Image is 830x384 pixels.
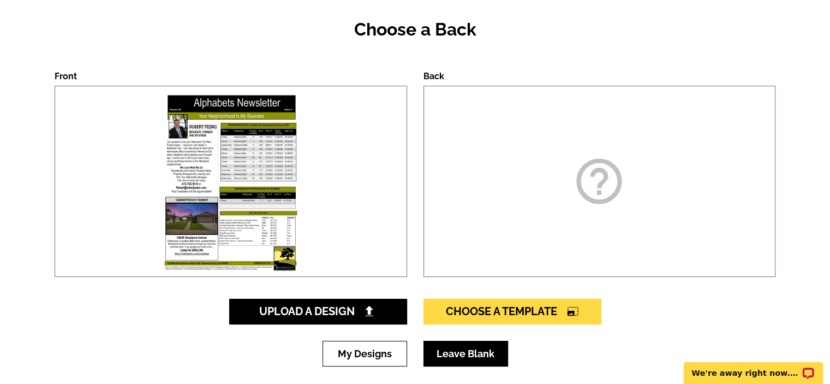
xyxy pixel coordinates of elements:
a: Choose A Templatephoto_size_select_large [423,299,601,324]
h2: Choose a Back [55,19,775,40]
i: help_outline [572,154,626,209]
span: Choose A Template [446,305,579,318]
label: Back [423,71,444,81]
a: Leave Blank [423,341,508,367]
a: Upload A Design [229,299,407,324]
img: large-thumb.jpg [157,86,304,276]
iframe: LiveChat chat widget [677,350,830,384]
span: Upload A Design [259,305,377,318]
label: Front [55,71,77,81]
a: My Designs [323,341,407,367]
i: photo_size_select_large [567,306,579,317]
